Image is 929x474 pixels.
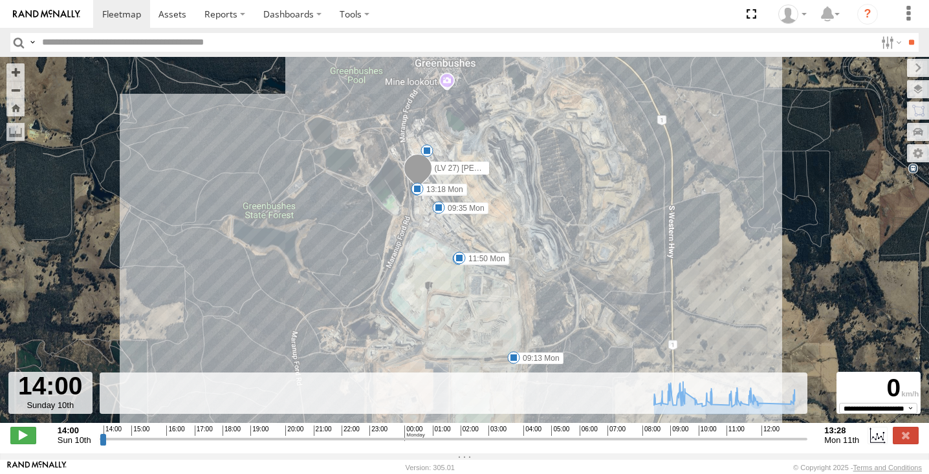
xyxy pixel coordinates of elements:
[417,184,467,196] label: 10:20 Mon
[793,464,922,471] div: © Copyright 2025 -
[459,253,508,265] label: 10:30 Mon
[670,426,688,436] span: 09:00
[10,427,36,444] label: Play/Stop
[824,426,859,435] strong: 13:28
[838,374,919,403] div: 0
[27,33,38,52] label: Search Query
[824,435,859,445] span: Mon 11th Aug 2025
[417,184,467,195] label: 13:18 Mon
[314,426,332,436] span: 21:00
[58,426,91,435] strong: 14:00
[461,426,479,436] span: 02:00
[893,427,919,444] label: Close
[7,461,67,474] a: Visit our Website
[727,426,745,436] span: 11:00
[435,164,525,173] span: (LV 27) [PERSON_NAME]
[642,426,661,436] span: 08:00
[195,426,213,436] span: 17:00
[369,426,388,436] span: 23:00
[6,123,25,141] label: Measure
[523,426,541,436] span: 04:00
[6,63,25,81] button: Zoom in
[104,426,122,436] span: 14:00
[58,435,91,445] span: Sun 10th Aug 2025
[6,81,25,99] button: Zoom out
[6,99,25,116] button: Zoom Home
[406,464,455,471] div: Version: 305.01
[404,426,424,440] span: 00:00
[551,426,569,436] span: 05:00
[13,10,80,19] img: rand-logo.svg
[699,426,717,436] span: 10:00
[488,426,507,436] span: 03:00
[250,426,268,436] span: 19:00
[223,426,241,436] span: 18:00
[439,202,488,214] label: 09:35 Mon
[857,4,878,25] i: ?
[580,426,598,436] span: 06:00
[761,426,780,436] span: 12:00
[514,352,563,364] label: 09:13 Mon
[459,253,509,264] label: 11:50 Mon
[774,5,811,24] div: Cody Roberts
[853,464,922,471] a: Terms and Conditions
[166,426,184,436] span: 16:00
[876,33,904,52] label: Search Filter Options
[421,144,433,157] div: 8
[607,426,626,436] span: 07:00
[342,426,360,436] span: 22:00
[131,426,149,436] span: 15:00
[285,426,303,436] span: 20:00
[433,426,451,436] span: 01:00
[907,144,929,162] label: Map Settings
